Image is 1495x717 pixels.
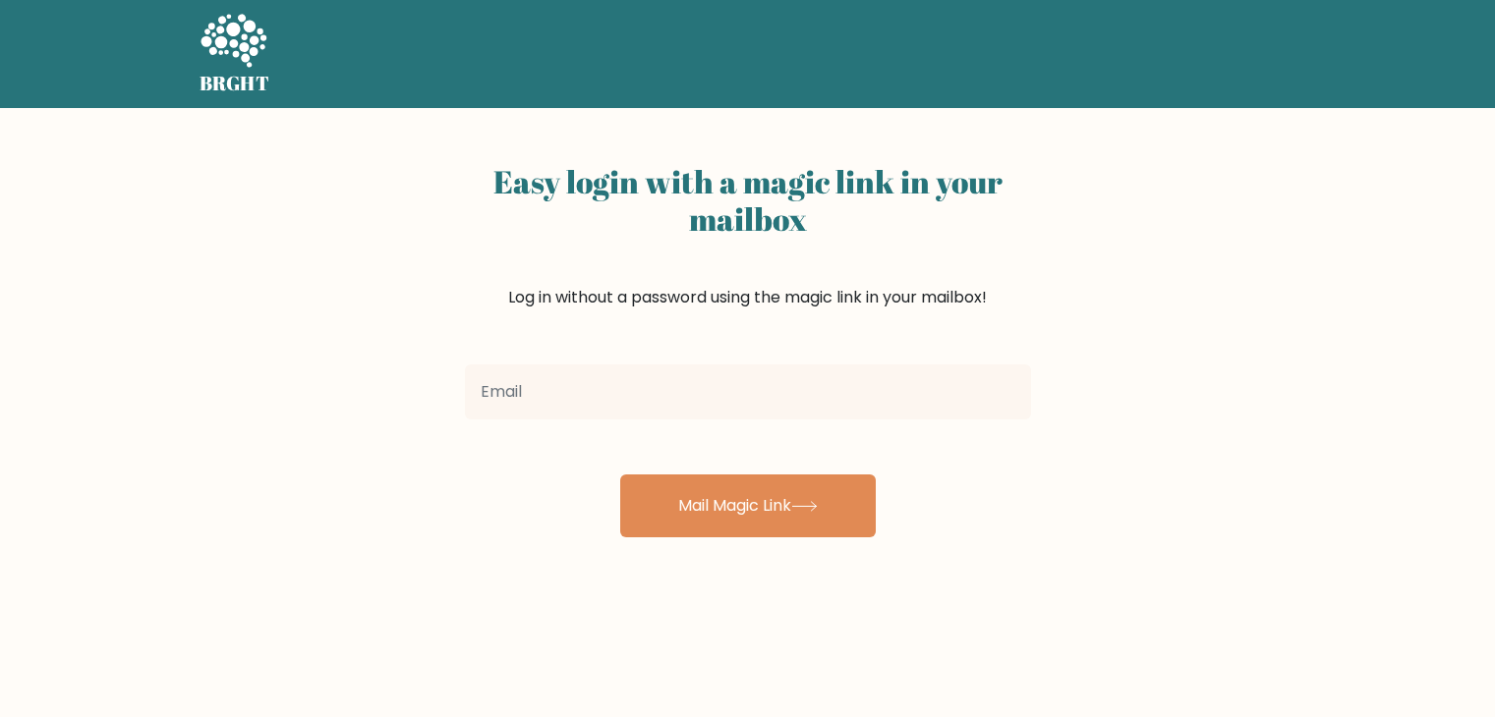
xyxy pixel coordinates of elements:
[200,8,270,100] a: BRGHT
[465,364,1031,419] input: Email
[465,163,1031,239] h2: Easy login with a magic link in your mailbox
[620,474,876,537] button: Mail Magic Link
[465,155,1031,357] div: Log in without a password using the magic link in your mailbox!
[200,72,270,95] h5: BRGHT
